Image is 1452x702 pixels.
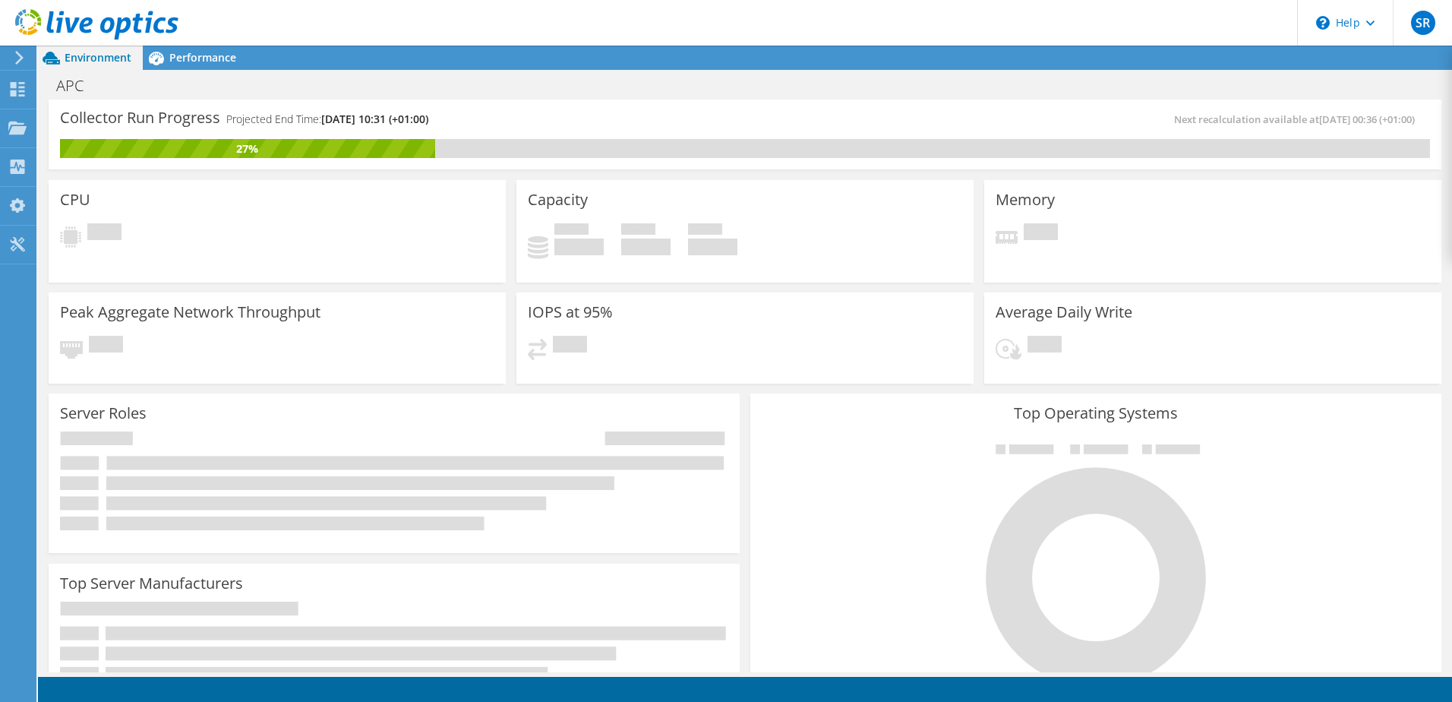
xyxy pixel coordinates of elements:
[87,223,122,244] span: Pending
[621,223,655,239] span: Free
[528,191,588,208] h3: Capacity
[1174,112,1422,126] span: Next recalculation available at
[60,304,320,321] h3: Peak Aggregate Network Throughput
[1316,16,1330,30] svg: \n
[621,239,671,255] h4: 0 GiB
[60,405,147,422] h3: Server Roles
[1027,336,1062,356] span: Pending
[688,239,737,255] h4: 0 GiB
[65,50,131,65] span: Environment
[688,223,722,239] span: Total
[996,304,1132,321] h3: Average Daily Write
[762,405,1430,422] h3: Top Operating Systems
[49,77,107,94] h1: APC
[60,141,435,157] div: 27%
[226,111,428,128] h4: Projected End Time:
[169,50,236,65] span: Performance
[1411,11,1435,35] span: SR
[553,336,587,356] span: Pending
[60,191,90,208] h3: CPU
[554,223,589,239] span: Used
[89,336,123,356] span: Pending
[60,575,243,592] h3: Top Server Manufacturers
[1319,112,1415,126] span: [DATE] 00:36 (+01:00)
[528,304,613,321] h3: IOPS at 95%
[554,239,604,255] h4: 0 GiB
[1024,223,1058,244] span: Pending
[996,191,1055,208] h3: Memory
[321,112,428,126] span: [DATE] 10:31 (+01:00)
